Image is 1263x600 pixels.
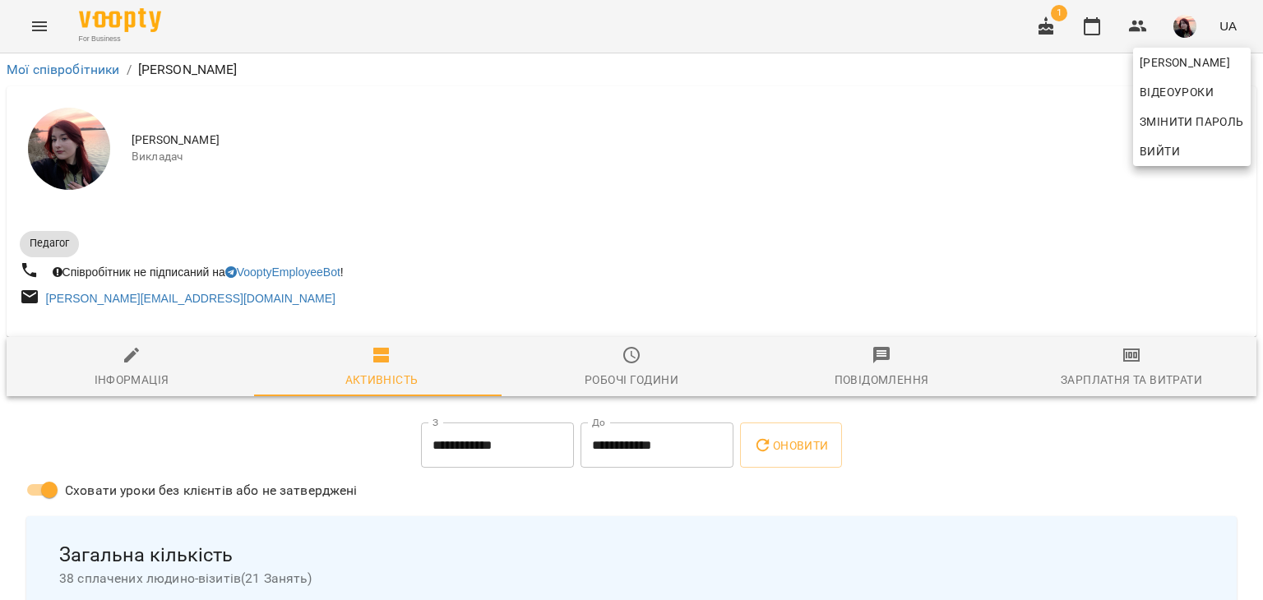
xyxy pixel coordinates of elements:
[1140,141,1180,161] span: Вийти
[1140,53,1244,72] span: [PERSON_NAME]
[1133,77,1220,107] a: Відеоуроки
[1133,107,1251,136] a: Змінити пароль
[1133,48,1251,77] a: [PERSON_NAME]
[1140,112,1244,132] span: Змінити пароль
[1133,136,1251,166] button: Вийти
[1140,82,1214,102] span: Відеоуроки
